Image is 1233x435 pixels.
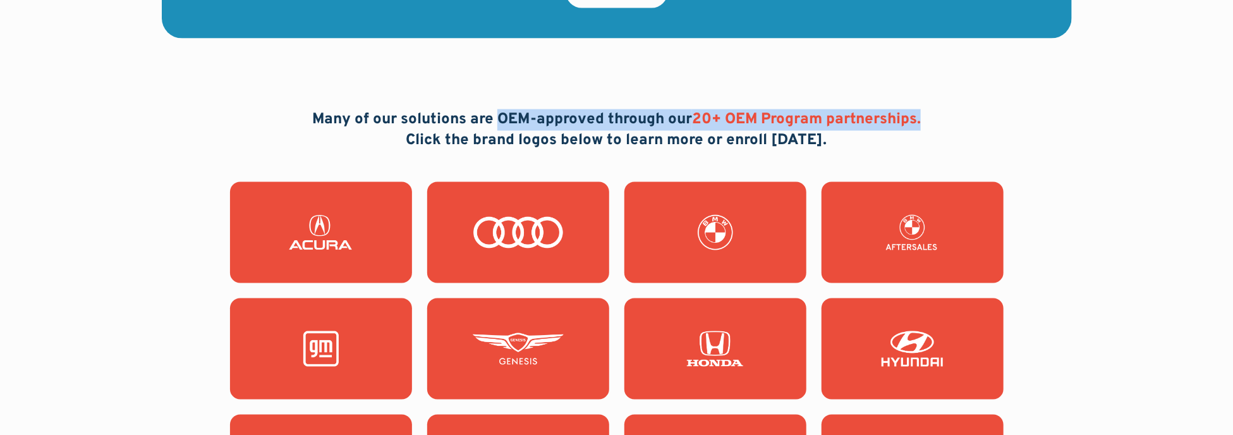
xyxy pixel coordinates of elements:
[867,215,958,250] img: BMW Fixed Ops
[867,331,958,367] img: Hyundai
[692,110,921,129] span: 20+ OEM Program partnerships.
[276,331,367,367] img: General Motors
[670,215,761,250] img: BMW
[670,331,761,367] img: Honda
[473,331,564,367] img: Genesis
[473,215,564,250] img: Audi
[312,109,921,152] h2: Many of our solutions are OEM-approved through our Click the brand logos below to learn more or e...
[276,215,367,250] img: Acura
